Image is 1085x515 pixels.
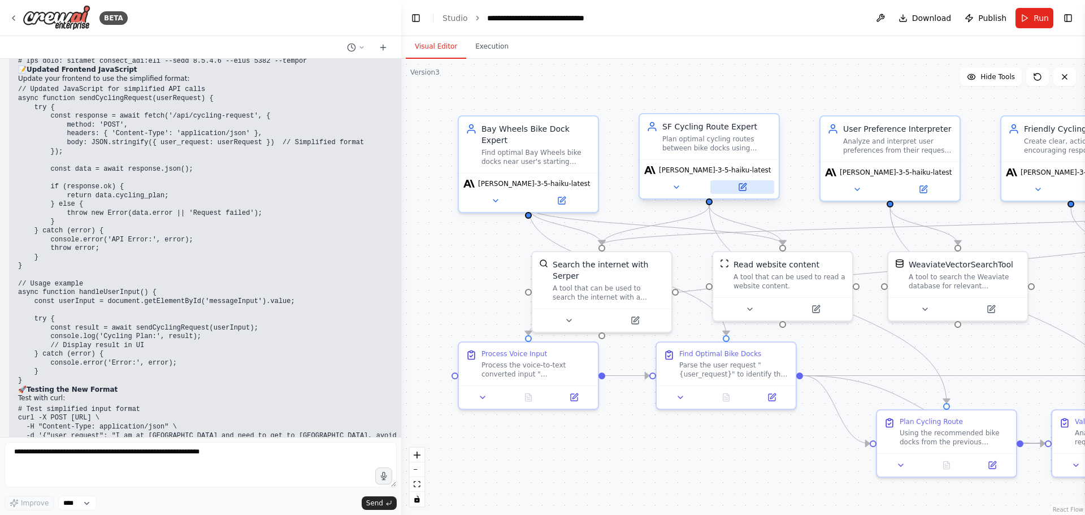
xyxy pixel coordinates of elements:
[895,259,904,268] img: WeaviateVectorSearchTool
[843,123,953,135] div: User Preference Interpreter
[466,35,518,59] button: Execution
[1015,8,1053,28] button: Run
[18,85,364,384] code: // Updated JavaScript for simplified API calls async function sendCyclingRequest(userRequest) { t...
[909,259,1013,270] div: WeaviateVectorSearchTool
[960,68,1022,86] button: Hide Tools
[366,499,383,508] span: Send
[539,259,548,268] img: SerperDevTool
[531,251,672,333] div: SerperDevToolSearch the internet with SerperA tool that can be used to search the internet with a...
[605,370,649,382] g: Edge from efe9c635-4057-495e-8204-33c3f79d9ea4 to ae335e7c-088d-4e89-8711-4b14fb50b670
[18,394,433,403] p: Test with curl:
[442,12,611,24] nav: breadcrumb
[734,259,819,270] div: Read website content
[720,259,729,268] img: ScrapeWebsiteTool
[978,12,1006,24] span: Publish
[481,123,591,146] div: Bay Wheels Bike Dock Expert
[973,458,1012,472] button: Open in side panel
[876,409,1017,478] div: Plan Cycling RouteUsing the recommended bike docks from the previous analysis, plan the optimal c...
[458,341,599,410] div: Process Voice InputProcess the voice-to-text converted input "{user_request}" to extract and vali...
[18,66,433,75] h2: 📝
[523,207,607,245] g: Edge from dff1d9ae-dede-4d5f-b3f8-46a6be4b35f9 to 640ae93e-da87-4d16-941e-782146f77816
[1034,12,1049,24] span: Run
[18,75,433,84] p: Update your frontend to use the simplified format:
[894,8,956,28] button: Download
[5,496,54,510] button: Improve
[679,361,789,379] div: Parse the user request "{user_request}" to identify the starting location and destination. Then f...
[21,499,49,508] span: Improve
[596,205,715,245] g: Edge from 0804f439-1d81-4d91-88d8-a89c9bcfcc2b to 640ae93e-da87-4d16-941e-782146f77816
[1060,10,1076,26] button: Show right sidebar
[959,302,1023,316] button: Open in side panel
[819,115,961,202] div: User Preference InterpreterAnalyze and interpret user preferences from their request, evaluate ro...
[554,391,593,404] button: Open in side panel
[18,386,433,395] h2: 🚀
[840,168,952,177] span: [PERSON_NAME]-3-5-haiku-latest
[662,121,772,132] div: SF Cycling Route Expert
[891,183,955,196] button: Open in side panel
[505,391,553,404] button: No output available
[1053,507,1083,513] a: React Flow attribution
[27,66,137,73] strong: Updated Frontend JavaScript
[1023,438,1045,449] g: Edge from 39ca8bff-4311-4e9a-91d0-84a4f45742a6 to caf2177a-2e02-4f73-832b-0f819ab167cd
[662,135,772,153] div: Plan optimal cycling routes between bike docks using available mapping data, considering user pre...
[553,284,665,302] div: A tool that can be used to search the internet with a search_query. Supports different search typ...
[900,417,963,426] div: Plan Cycling Route
[342,41,370,54] button: Switch to previous chat
[803,370,870,449] g: Edge from ae335e7c-088d-4e89-8711-4b14fb50b670 to 39ca8bff-4311-4e9a-91d0-84a4f45742a6
[442,14,468,23] a: Studio
[712,251,853,322] div: ScrapeWebsiteToolRead website contentA tool that can be used to read a website content.
[679,349,761,358] div: Find Optimal Bike Docks
[27,386,118,393] strong: Testing the New Format
[410,462,424,477] button: zoom out
[410,448,424,507] div: React Flow controls
[603,314,667,327] button: Open in side panel
[843,137,953,155] div: Analyze and interpret user preferences from their request, evaluate route options against their s...
[639,115,780,202] div: SF Cycling Route ExpertPlan optimal cycling routes between bike docks using available mapping dat...
[656,341,797,410] div: Find Optimal Bike DocksParse the user request "{user_request}" to identify the starting location ...
[887,251,1028,322] div: WeaviateVectorSearchToolWeaviateVectorSearchToolA tool to search the Weaviate database for releva...
[478,179,590,188] span: [PERSON_NAME]-3-5-haiku-latest
[900,429,1009,447] div: Using the recommended bike docks from the previous analysis, plan the optimal cycling route betwe...
[659,166,771,175] span: [PERSON_NAME]-3-5-haiku-latest
[408,10,424,26] button: Hide left sidebar
[884,207,964,245] g: Edge from 09cd62e6-3eec-47fa-a1e2-bc147c8c5ab4 to 422221cf-b14c-4829-83f6-9d4e31a62a21
[960,8,1011,28] button: Publish
[702,391,750,404] button: No output available
[410,68,440,77] div: Version 3
[18,405,433,501] code: # Test simplified input format curl -X POST [URL] \ -H "Content-Type: application/json" \ -d '{"u...
[523,207,732,335] g: Edge from dff1d9ae-dede-4d5f-b3f8-46a6be4b35f9 to ae335e7c-088d-4e89-8711-4b14fb50b670
[458,115,599,213] div: Bay Wheels Bike Dock ExpertFind optimal Bay Wheels bike docks near user's starting location and d...
[410,477,424,492] button: fit view
[734,272,845,291] div: A tool that can be used to read a website content.
[406,35,466,59] button: Visual Editor
[923,458,971,472] button: No output available
[362,496,397,510] button: Send
[909,272,1021,291] div: A tool to search the Weaviate database for relevant information on internal documents.
[704,205,788,245] g: Edge from 0804f439-1d81-4d91-88d8-a89c9bcfcc2b to 4192e533-4eb5-417e-964d-5b82490df283
[710,180,774,194] button: Open in side panel
[481,361,591,379] div: Process the voice-to-text converted input "{user_request}" to extract and validate cycling route ...
[375,468,392,484] button: Click to speak your automation idea
[481,148,591,166] div: Find optimal Bay Wheels bike docks near user's starting location and destination, ensuring bikes ...
[704,205,952,403] g: Edge from 0804f439-1d81-4d91-88d8-a89c9bcfcc2b to 39ca8bff-4311-4e9a-91d0-84a4f45742a6
[912,12,952,24] span: Download
[410,492,424,507] button: toggle interactivity
[752,391,791,404] button: Open in side panel
[481,349,547,358] div: Process Voice Input
[23,5,90,31] img: Logo
[410,448,424,462] button: zoom in
[553,259,665,282] div: Search the internet with Serper
[980,72,1015,81] span: Hide Tools
[784,302,848,316] button: Open in side panel
[374,41,392,54] button: Start a new chat
[530,194,593,207] button: Open in side panel
[99,11,128,25] div: BETA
